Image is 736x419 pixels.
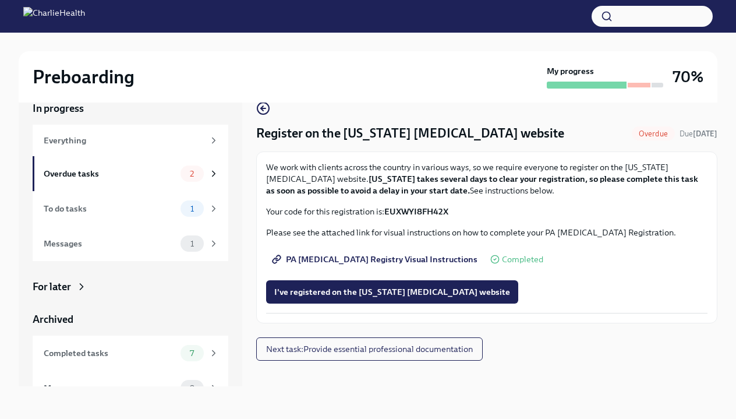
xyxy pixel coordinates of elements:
strong: EUXWYI8FH42X [384,206,448,217]
div: Everything [44,134,204,147]
button: Next task:Provide essential professional documentation [256,337,483,361]
a: Overdue tasks2 [33,156,228,191]
a: Messages1 [33,226,228,261]
span: PA [MEDICAL_DATA] Registry Visual Instructions [274,253,477,265]
span: I've registered on the [US_STATE] [MEDICAL_DATA] website [274,286,510,298]
span: Next task : Provide essential professional documentation [266,343,473,355]
div: For later [33,280,71,294]
span: Completed [502,255,543,264]
strong: [DATE] [693,129,717,138]
a: Messages0 [33,371,228,406]
p: Please see the attached link for visual instructions on how to complete your PA [MEDICAL_DATA] Re... [266,227,707,238]
span: 7 [183,349,201,358]
a: Archived [33,312,228,326]
span: 1 [183,240,201,248]
a: To do tasks1 [33,191,228,226]
span: 1 [183,205,201,213]
div: Messages [44,237,176,250]
div: Completed tasks [44,347,176,360]
h2: Preboarding [33,65,135,89]
a: Completed tasks7 [33,336,228,371]
strong: My progress [547,65,594,77]
p: Your code for this registration is: [266,206,707,217]
a: In progress [33,101,228,115]
h4: Register on the [US_STATE] [MEDICAL_DATA] website [256,125,564,142]
span: Due [680,129,717,138]
button: I've registered on the [US_STATE] [MEDICAL_DATA] website [266,280,518,304]
strong: [US_STATE] takes several days to clear your registration, so please complete this task as soon as... [266,174,698,196]
div: To do tasks [44,202,176,215]
img: CharlieHealth [23,7,85,26]
span: Overdue [632,129,675,138]
div: Messages [44,382,176,395]
a: Everything [33,125,228,156]
a: PA [MEDICAL_DATA] Registry Visual Instructions [266,248,486,271]
a: For later [33,280,228,294]
span: 0 [182,384,202,393]
span: 2 [183,170,201,178]
span: August 31st, 2025 08:00 [680,128,717,139]
div: Overdue tasks [44,167,176,180]
h3: 70% [673,66,703,87]
p: We work with clients across the country in various ways, so we require everyone to register on th... [266,161,707,196]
